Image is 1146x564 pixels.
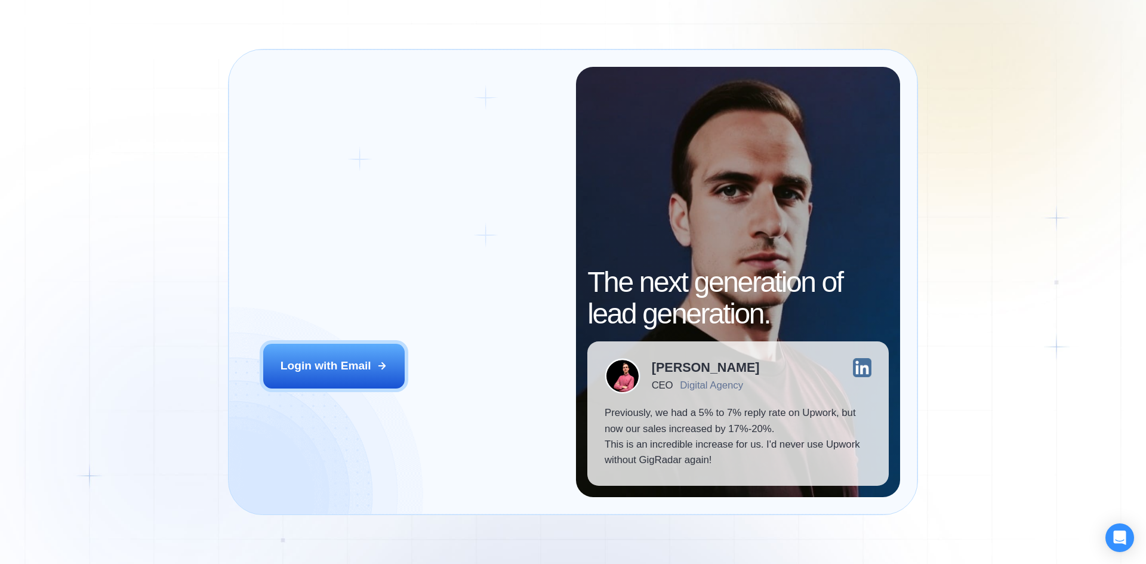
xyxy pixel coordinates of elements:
p: Previously, we had a 5% to 7% reply rate on Upwork, but now our sales increased by 17%-20%. This ... [605,405,871,469]
div: Digital Agency [680,380,743,391]
div: CEO [652,380,673,391]
div: [PERSON_NAME] [652,361,760,374]
h2: The next generation of lead generation. [587,267,889,330]
button: Login with Email [263,344,405,388]
div: Open Intercom Messenger [1105,523,1134,552]
div: Login with Email [281,358,371,374]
